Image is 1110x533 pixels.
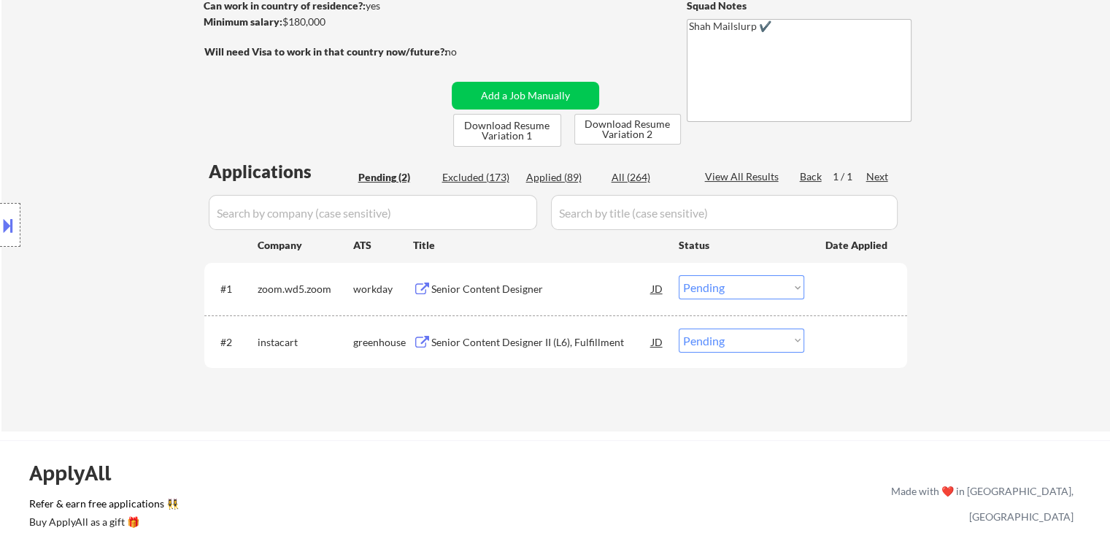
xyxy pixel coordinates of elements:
[204,45,447,58] strong: Will need Visa to work in that country now/future?:
[29,517,175,527] div: Buy ApplyAll as a gift 🎁
[551,195,898,230] input: Search by title (case sensitive)
[258,335,353,350] div: instacart
[204,15,282,28] strong: Minimum salary:
[650,329,665,355] div: JD
[526,170,599,185] div: Applied (89)
[885,478,1074,529] div: Made with ❤️ in [GEOGRAPHIC_DATA], [GEOGRAPHIC_DATA]
[866,169,890,184] div: Next
[358,170,431,185] div: Pending (2)
[452,82,599,110] button: Add a Job Manually
[353,282,413,296] div: workday
[29,514,175,532] a: Buy ApplyAll as a gift 🎁
[353,238,413,253] div: ATS
[431,335,652,350] div: Senior Content Designer II (L6), Fulfillment
[413,238,665,253] div: Title
[431,282,652,296] div: Senior Content Designer
[209,195,537,230] input: Search by company (case sensitive)
[833,169,866,184] div: 1 / 1
[650,275,665,302] div: JD
[825,238,890,253] div: Date Applied
[442,170,515,185] div: Excluded (173)
[574,114,681,145] button: Download Resume Variation 2
[29,499,586,514] a: Refer & earn free applications 👯‍♀️
[209,163,353,180] div: Applications
[29,461,128,486] div: ApplyAll
[705,169,783,184] div: View All Results
[800,169,823,184] div: Back
[612,170,685,185] div: All (264)
[445,45,487,59] div: no
[679,231,804,258] div: Status
[453,114,561,147] button: Download Resume Variation 1
[204,15,447,29] div: $180,000
[258,282,353,296] div: zoom.wd5.zoom
[258,238,353,253] div: Company
[353,335,413,350] div: greenhouse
